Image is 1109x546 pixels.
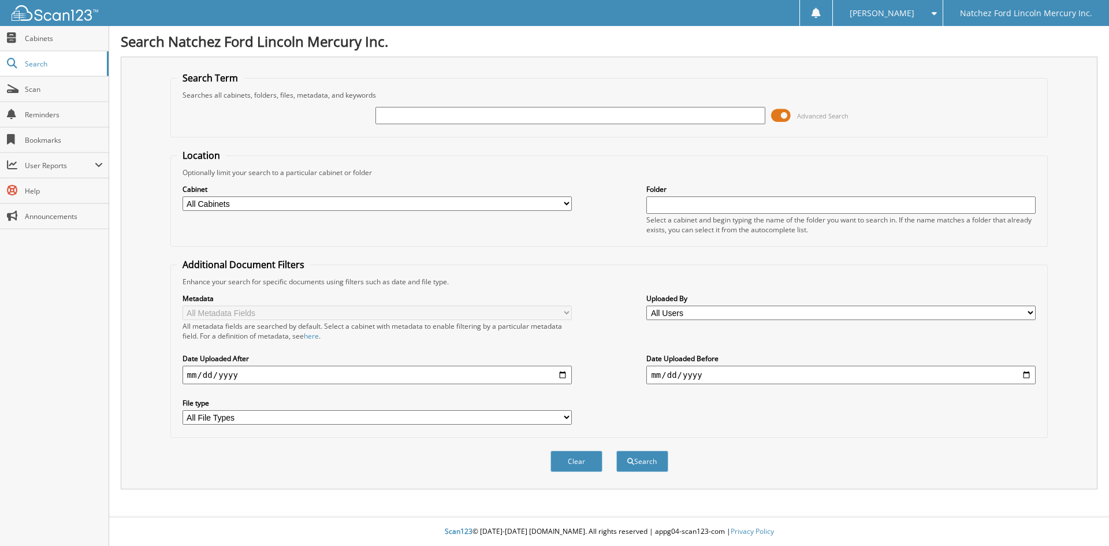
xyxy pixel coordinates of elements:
[177,258,310,271] legend: Additional Document Filters
[177,149,226,162] legend: Location
[109,518,1109,546] div: © [DATE]-[DATE] [DOMAIN_NAME]. All rights reserved | appg04-scan123-com |
[12,5,98,21] img: scan123-logo-white.svg
[304,331,319,341] a: here
[121,32,1097,51] h1: Search Natchez Ford Lincoln Mercury Inc.
[183,354,572,363] label: Date Uploaded After
[183,184,572,194] label: Cabinet
[960,10,1092,17] span: Natchez Ford Lincoln Mercury Inc.
[183,366,572,384] input: start
[646,294,1036,303] label: Uploaded By
[25,59,101,69] span: Search
[25,186,103,196] span: Help
[797,112,849,120] span: Advanced Search
[25,211,103,221] span: Announcements
[445,526,472,536] span: Scan123
[177,72,244,84] legend: Search Term
[646,354,1036,363] label: Date Uploaded Before
[850,10,914,17] span: [PERSON_NAME]
[177,168,1042,177] div: Optionally limit your search to a particular cabinet or folder
[731,526,774,536] a: Privacy Policy
[25,161,95,170] span: User Reports
[25,34,103,43] span: Cabinets
[25,135,103,145] span: Bookmarks
[183,294,572,303] label: Metadata
[646,366,1036,384] input: end
[183,398,572,408] label: File type
[646,215,1036,235] div: Select a cabinet and begin typing the name of the folder you want to search in. If the name match...
[183,321,572,341] div: All metadata fields are searched by default. Select a cabinet with metadata to enable filtering b...
[25,110,103,120] span: Reminders
[25,84,103,94] span: Scan
[646,184,1036,194] label: Folder
[550,451,602,472] button: Clear
[177,277,1042,287] div: Enhance your search for specific documents using filters such as date and file type.
[616,451,668,472] button: Search
[177,90,1042,100] div: Searches all cabinets, folders, files, metadata, and keywords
